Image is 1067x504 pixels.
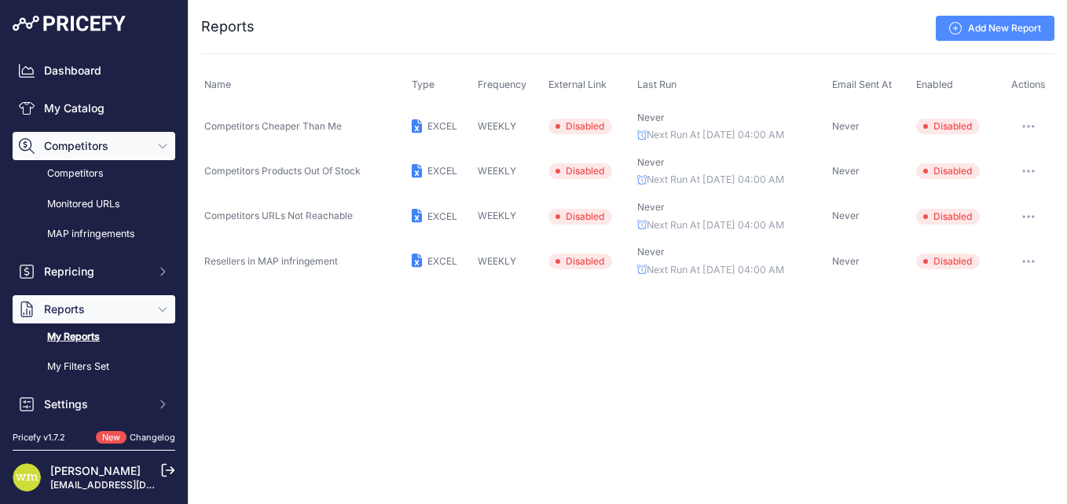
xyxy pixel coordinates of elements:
[637,111,665,123] span: Never
[204,79,231,90] span: Name
[44,396,147,412] span: Settings
[548,79,607,90] span: External Link
[916,79,953,90] span: Enabled
[13,16,126,31] img: Pricefy Logo
[916,119,980,134] span: Disabled
[13,323,175,351] a: My Reports
[916,163,980,179] span: Disabled
[96,431,126,444] span: New
[13,191,175,218] a: Monitored URLs
[637,156,665,168] span: Never
[548,254,612,269] span: Disabled
[832,255,860,267] span: Never
[13,94,175,122] a: My Catalog
[412,79,434,90] span: Type
[637,128,826,143] p: Next Run At [DATE] 04:00 AM
[13,160,175,188] a: Competitors
[13,390,175,418] button: Settings
[44,138,147,154] span: Competitors
[13,132,175,160] button: Competitors
[204,120,342,132] span: Competitors Cheaper Than Me
[201,16,255,38] h2: Reports
[13,431,65,444] div: Pricefy v1.7.2
[50,464,141,477] a: [PERSON_NAME]
[478,255,516,267] span: WEEKLY
[478,210,516,221] span: WEEKLY
[548,163,612,179] span: Disabled
[204,210,353,221] span: Competitors URLs Not Reachable
[637,79,676,90] span: Last Run
[204,255,338,267] span: Resellers in MAP infringement
[637,201,665,213] span: Never
[478,79,526,90] span: Frequency
[916,254,980,269] span: Disabled
[637,263,826,278] p: Next Run At [DATE] 04:00 AM
[832,120,860,132] span: Never
[832,79,892,90] span: Email Sent At
[548,119,612,134] span: Disabled
[1011,79,1046,90] span: Actions
[427,120,457,132] span: EXCEL
[427,165,457,177] span: EXCEL
[13,257,175,286] button: Repricing
[832,165,860,177] span: Never
[427,210,457,222] span: EXCEL
[916,209,980,225] span: Disabled
[637,246,665,257] span: Never
[936,16,1054,41] a: Add New Report
[44,264,147,279] span: Repricing
[50,479,214,491] a: [EMAIL_ADDRESS][DOMAIN_NAME]
[13,353,175,381] a: My Filters Set
[832,210,860,221] span: Never
[548,209,612,225] span: Disabled
[637,173,826,188] p: Next Run At [DATE] 04:00 AM
[130,432,175,443] a: Changelog
[13,221,175,248] a: MAP infringements
[478,165,516,177] span: WEEKLY
[427,255,457,267] span: EXCEL
[637,218,826,233] p: Next Run At [DATE] 04:00 AM
[478,120,516,132] span: WEEKLY
[44,301,147,317] span: Reports
[204,165,361,177] span: Competitors Products Out Of Stock
[13,57,175,85] a: Dashboard
[13,295,175,323] button: Reports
